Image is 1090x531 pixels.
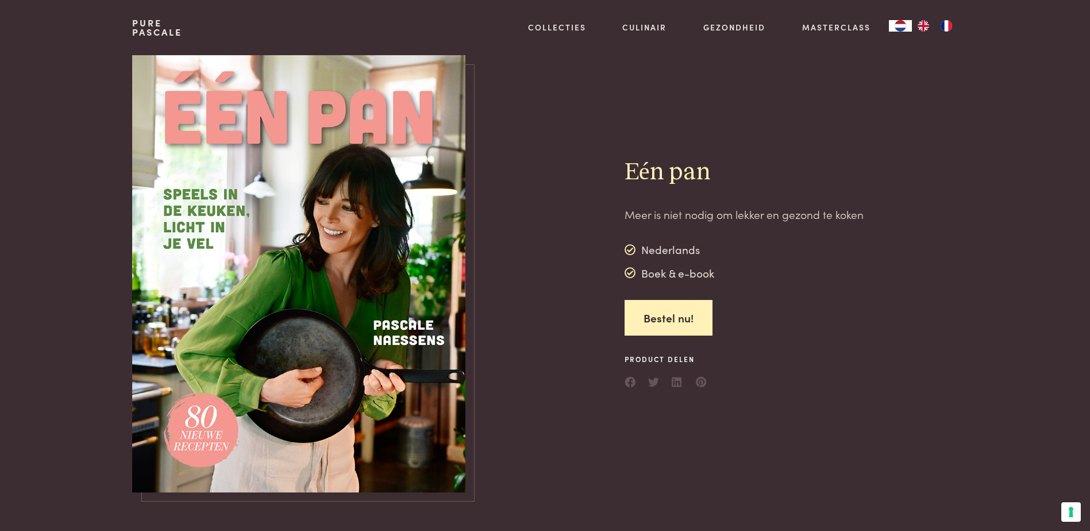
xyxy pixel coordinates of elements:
aside: Language selected: Nederlands [889,20,958,32]
a: Collecties [528,21,586,33]
div: Nederlands [625,241,715,259]
a: Gezondheid [703,21,765,33]
a: Masterclass [802,21,871,33]
div: Language [889,20,912,32]
a: NL [889,20,912,32]
ul: Language list [912,20,958,32]
span: Product delen [625,354,707,364]
h2: Eén pan [625,157,864,188]
button: Uw voorkeuren voor toestemming voor trackingtechnologieën [1061,502,1081,522]
a: Culinair [622,21,667,33]
img: https://admin.purepascale.com/wp-content/uploads/2025/07/een-pan-voorbeeldcover.png [132,55,465,492]
a: PurePascale [132,18,182,37]
a: FR [935,20,958,32]
div: Boek & e-book [625,264,715,282]
a: EN [912,20,935,32]
p: Meer is niet nodig om lekker en gezond te koken [625,206,864,223]
a: Bestel nu! [625,300,712,336]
